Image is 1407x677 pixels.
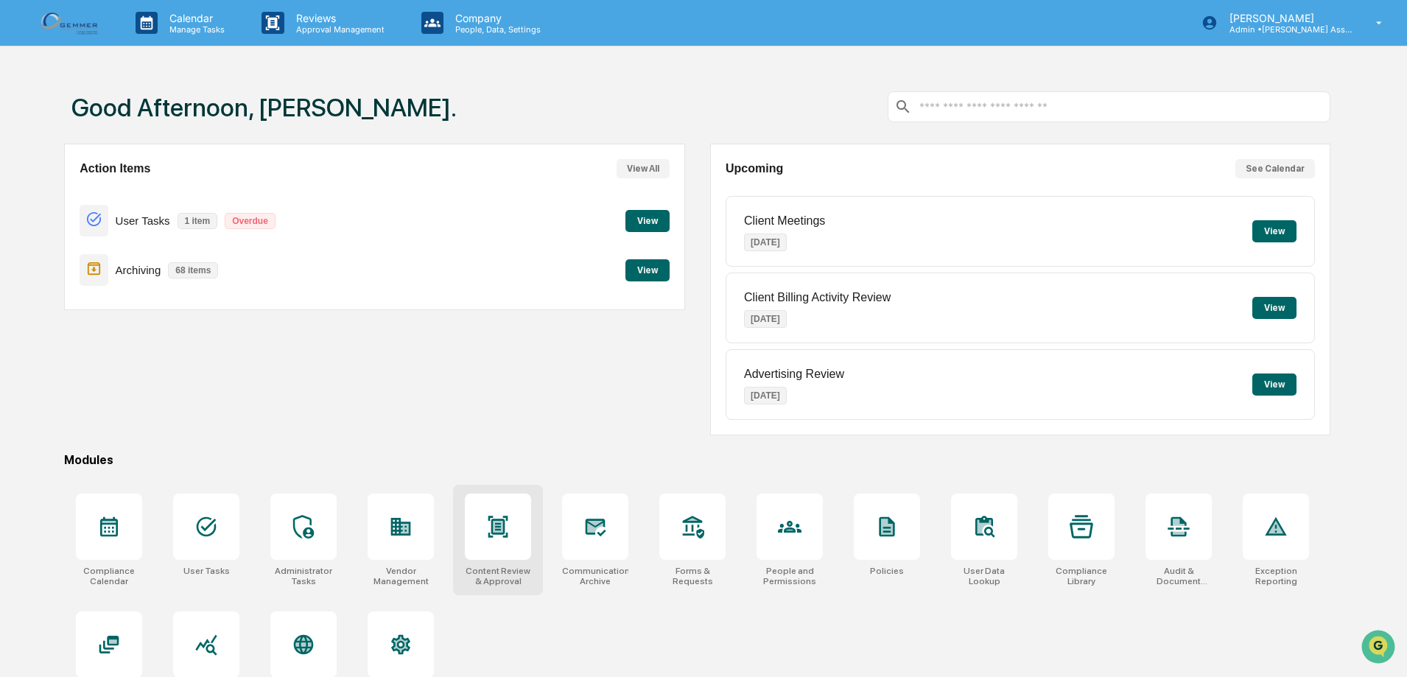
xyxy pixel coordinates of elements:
h2: Upcoming [726,162,783,175]
p: 68 items [168,262,218,278]
button: Start new chat [250,117,268,135]
p: People, Data, Settings [443,24,548,35]
div: We're available if you need us! [66,127,203,139]
button: View [1252,297,1297,319]
div: Vendor Management [368,566,434,586]
iframe: Open customer support [1360,628,1400,668]
div: User Data Lookup [951,566,1017,586]
p: Client Meetings [744,214,825,228]
h2: Action Items [80,162,150,175]
span: Pylon [147,365,178,376]
button: View [625,210,670,232]
div: Start new chat [66,113,242,127]
p: Overdue [225,213,276,229]
p: Client Billing Activity Review [744,291,891,304]
span: [PERSON_NAME] [46,200,119,212]
div: Communications Archive [562,566,628,586]
div: People and Permissions [757,566,823,586]
button: View [1252,220,1297,242]
p: How can we help? [15,31,268,55]
span: Attestations [122,301,183,316]
button: View All [617,159,670,178]
p: [DATE] [744,387,787,404]
a: View [625,213,670,227]
a: Powered byPylon [104,365,178,376]
p: Archiving [116,264,161,276]
div: Forms & Requests [659,566,726,586]
h1: Good Afternoon, [PERSON_NAME]. [71,93,457,122]
span: [DATE] [130,200,161,212]
p: Approval Management [284,24,392,35]
div: Audit & Document Logs [1145,566,1212,586]
button: See Calendar [1235,159,1315,178]
span: Data Lookup [29,329,93,344]
div: Compliance Library [1048,566,1115,586]
a: 🖐️Preclearance [9,295,101,322]
img: 8933085812038_c878075ebb4cc5468115_72.jpg [31,113,57,139]
div: 🖐️ [15,303,27,315]
p: [DATE] [744,310,787,328]
img: 1746055101610-c473b297-6a78-478c-a979-82029cc54cd1 [15,113,41,139]
span: Preclearance [29,301,95,316]
p: Calendar [158,12,232,24]
img: 1746055101610-c473b297-6a78-478c-a979-82029cc54cd1 [29,201,41,213]
div: 🗄️ [107,303,119,315]
button: View [1252,373,1297,396]
button: See all [228,161,268,178]
div: Administrator Tasks [270,566,337,586]
div: Exception Reporting [1243,566,1309,586]
span: [DATE] [130,240,161,252]
a: 🗄️Attestations [101,295,189,322]
img: logo [35,8,106,37]
p: Reviews [284,12,392,24]
p: 1 item [178,213,218,229]
p: Advertising Review [744,368,844,381]
span: • [122,240,127,252]
div: Content Review & Approval [465,566,531,586]
img: Patti Mullin [15,226,38,250]
div: Past conversations [15,164,99,175]
div: Modules [64,453,1330,467]
span: [PERSON_NAME] [46,240,119,252]
div: User Tasks [183,566,230,576]
p: Admin • [PERSON_NAME] Asset Management [1218,24,1355,35]
span: • [122,200,127,212]
p: [PERSON_NAME] [1218,12,1355,24]
p: Manage Tasks [158,24,232,35]
div: Policies [870,566,904,576]
p: [DATE] [744,234,787,251]
a: 🔎Data Lookup [9,323,99,350]
div: Compliance Calendar [76,566,142,586]
div: 🔎 [15,331,27,343]
p: Company [443,12,548,24]
a: View [625,262,670,276]
img: Jack Rasmussen [15,186,38,210]
p: User Tasks [116,214,170,227]
button: View [625,259,670,281]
